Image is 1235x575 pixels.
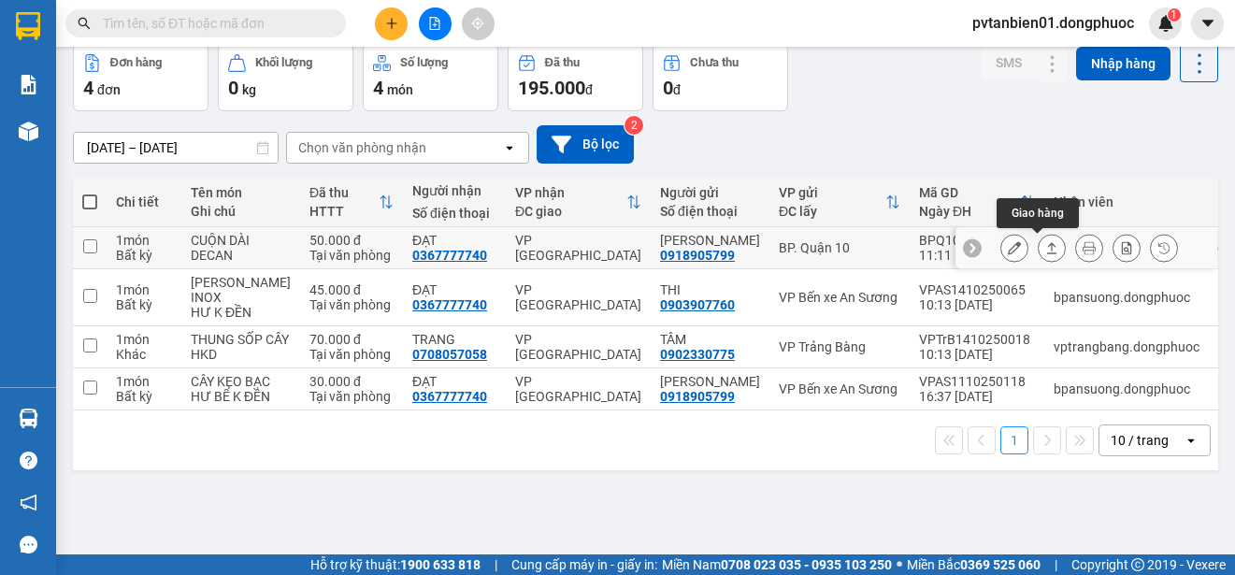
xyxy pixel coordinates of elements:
img: solution-icon [19,75,38,94]
span: 0 [228,77,238,99]
span: 4 [373,77,383,99]
div: ĐC lấy [779,204,885,219]
div: Ghi chú [191,204,291,219]
div: 1 món [116,374,172,389]
span: 01 Võ Văn Truyện, KP.1, Phường 2 [148,56,257,79]
div: THÙNG CHỮ INOX [191,275,291,305]
div: 45.000 đ [309,282,394,297]
div: Số lượng [400,56,448,69]
div: 0902330775 [660,347,735,362]
sup: 1 [1168,8,1181,22]
span: VPTB1410250012 [93,119,196,133]
div: Chi tiết [116,194,172,209]
input: Select a date range. [74,133,278,163]
button: plus [375,7,408,40]
div: ĐẠT [412,374,496,389]
div: HTTT [309,204,379,219]
div: BP. Quận 10 [779,240,900,255]
div: vptrangbang.dongphuoc [1054,339,1225,354]
img: logo-vxr [16,12,40,40]
span: caret-down [1199,15,1216,32]
span: Hotline: 19001152 [148,83,229,94]
div: VP [GEOGRAPHIC_DATA] [515,282,641,312]
div: Tại văn phòng [309,297,394,312]
div: ĐẠT [412,233,496,248]
span: ----------------------------------------- [50,101,229,116]
div: 11:11 [DATE] [919,248,1035,263]
button: SMS [981,46,1037,79]
span: [PERSON_NAME]: [6,121,195,132]
div: 0903907760 [660,297,735,312]
span: | [1055,554,1057,575]
div: Số điện thoại [660,204,760,219]
div: VPAS1410250065 [919,282,1035,297]
div: VPTrB1410250018 [919,332,1035,347]
div: HƯ BỂ K ĐỀN [191,389,291,404]
span: Cung cấp máy in - giấy in: [511,554,657,575]
div: 0918905799 [660,389,735,404]
div: VP [GEOGRAPHIC_DATA] [515,332,641,362]
div: VPAS1110250118 [919,374,1035,389]
button: Bộ lọc [537,125,634,164]
div: VP gửi [779,185,885,200]
input: Tìm tên, số ĐT hoặc mã đơn [103,13,323,34]
img: warehouse-icon [19,409,38,428]
span: question-circle [20,452,37,469]
span: file-add [428,17,441,30]
span: 0 [663,77,673,99]
div: Người gửi [660,185,760,200]
div: Chọn văn phòng nhận [298,138,426,157]
div: VP nhận [515,185,626,200]
div: BPQ101410250054 [919,233,1035,248]
div: 1 món [116,282,172,297]
button: caret-down [1191,7,1224,40]
button: Số lượng4món [363,44,498,111]
div: ĐC giao [515,204,626,219]
svg: open [502,140,517,155]
span: Bến xe [GEOGRAPHIC_DATA] [148,30,251,53]
th: Toggle SortBy [300,178,403,227]
span: đ [673,82,681,97]
div: 0367777740 [412,248,487,263]
div: Khác [116,347,172,362]
div: TÂM [660,332,760,347]
div: Bất kỳ [116,297,172,312]
div: Giao hàng [997,198,1079,228]
svg: open [1184,433,1199,448]
span: message [20,536,37,553]
div: THUNG SỐP CÂY [191,332,291,347]
div: Tên món [191,185,291,200]
div: Nhân viên [1054,194,1225,209]
th: Toggle SortBy [769,178,910,227]
span: 15:43:52 [DATE] [41,136,114,147]
div: Giao hàng [1038,234,1066,262]
div: 10 / trang [1111,431,1169,450]
div: Đơn hàng [110,56,162,69]
div: 50.000 đ [309,233,394,248]
button: 1 [1000,426,1028,454]
img: icon-new-feature [1157,15,1174,32]
div: 0367777740 [412,297,487,312]
strong: 1900 633 818 [400,557,481,572]
button: Nhập hàng [1076,47,1170,80]
strong: ĐỒNG PHƯỚC [148,10,256,26]
div: Tại văn phòng [309,389,394,404]
div: 70.000 đ [309,332,394,347]
button: Đã thu195.000đ [508,44,643,111]
div: CUỘN DÀI DECAN [191,233,291,263]
div: Bất kỳ [116,389,172,404]
div: 0367777740 [412,389,487,404]
span: notification [20,494,37,511]
div: VP Trảng Bàng [779,339,900,354]
img: logo [7,11,90,93]
button: Đơn hàng4đơn [73,44,208,111]
strong: 0369 525 060 [960,557,1041,572]
div: bpansuong.dongphuoc [1054,381,1225,396]
div: Đã thu [309,185,379,200]
div: THI [660,282,760,297]
div: ĐẠT [412,282,496,297]
div: Khối lượng [255,56,312,69]
span: đ [585,82,593,97]
span: 195.000 [518,77,585,99]
span: search [78,17,91,30]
